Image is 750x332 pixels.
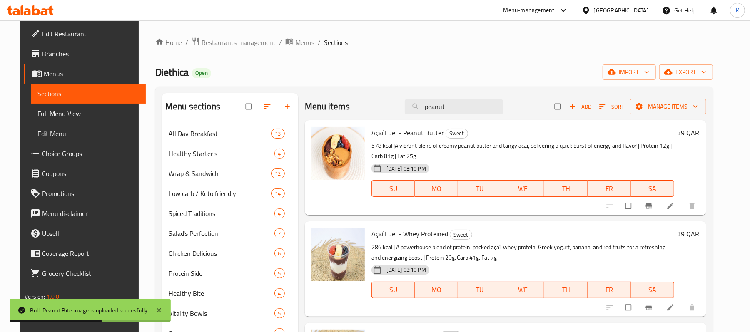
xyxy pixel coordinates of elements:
[418,183,455,195] span: MO
[275,250,284,258] span: 6
[371,282,415,298] button: SU
[169,149,274,159] span: Healthy Starter's
[169,228,274,238] span: Salad's Perfection
[155,37,182,47] a: Home
[285,37,314,48] a: Menus
[275,310,284,317] span: 5
[318,37,321,47] li: /
[383,165,429,173] span: [DATE] 03:10 PM
[274,288,285,298] div: items
[588,180,631,197] button: FR
[567,100,594,113] button: Add
[42,29,139,39] span: Edit Restaurant
[272,130,284,138] span: 13
[450,230,472,240] span: Sweet
[620,300,638,315] span: Select to update
[418,284,455,296] span: MO
[169,308,274,318] span: Vitality Bowls
[24,44,146,64] a: Branches
[415,282,458,298] button: MO
[42,228,139,238] span: Upsell
[30,306,147,315] div: Bulk Peanut Bite image is uploaded succesfully
[683,298,703,317] button: delete
[666,67,706,77] span: export
[31,124,146,144] a: Edit Menu
[24,64,146,84] a: Menus
[371,180,415,197] button: SU
[609,67,649,77] span: import
[666,303,676,312] a: Edit menu item
[458,282,501,298] button: TU
[31,84,146,104] a: Sections
[324,37,348,47] span: Sections
[42,188,139,198] span: Promotions
[272,190,284,198] span: 14
[162,144,298,164] div: Healthy Starter's4
[42,49,139,59] span: Branches
[24,203,146,223] a: Menu disclaimer
[567,100,594,113] span: Add item
[415,180,458,197] button: MO
[169,208,274,218] span: Spiced Traditions
[42,268,139,278] span: Grocery Checklist
[371,228,448,240] span: Açaí Fuel - Whey Proteined
[591,284,628,296] span: FR
[185,37,188,47] li: /
[169,288,274,298] div: Healthy Bite
[42,168,139,178] span: Coupons
[461,183,498,195] span: TU
[155,63,189,82] span: Diethica
[630,99,706,114] button: Manage items
[620,198,638,214] span: Select to update
[192,37,276,48] a: Restaurants management
[202,37,276,47] span: Restaurants management
[162,164,298,183] div: Wrap & Sandwich12
[42,208,139,218] span: Menu disclaimer
[666,202,676,210] a: Edit menu item
[631,180,674,197] button: SA
[279,37,282,47] li: /
[162,243,298,263] div: Chicken Delicious6
[594,6,649,15] div: [GEOGRAPHIC_DATA]
[501,282,545,298] button: WE
[274,308,285,318] div: items
[24,164,146,183] a: Coupons
[544,180,588,197] button: TH
[192,68,211,78] div: Open
[405,99,503,114] input: search
[501,180,545,197] button: WE
[42,248,139,258] span: Coverage Report
[603,64,656,80] button: import
[278,97,298,116] button: Add section
[548,183,584,195] span: TH
[37,89,139,99] span: Sections
[631,282,674,298] button: SA
[47,291,60,302] span: 1.0.0
[736,6,739,15] span: K
[24,243,146,263] a: Coverage Report
[591,183,628,195] span: FR
[169,248,274,258] span: Chicken Delicious
[375,183,412,195] span: SU
[599,102,625,111] span: Sort
[31,104,146,124] a: Full Menu View
[505,183,541,195] span: WE
[305,100,350,113] h2: Menu items
[371,242,674,263] p: 286 kcal | A powerhouse blend of protein-packed açaí, whey protein, Greek yogurt, banana, and red...
[678,228,700,240] h6: 39 QAR
[634,183,671,195] span: SA
[383,266,429,274] span: [DATE] 03:10 PM
[659,64,713,80] button: export
[169,129,271,139] div: All Day Breakfast
[155,37,713,48] nav: breadcrumb
[274,208,285,218] div: items
[458,180,501,197] button: TU
[42,149,139,159] span: Choice Groups
[275,290,284,297] span: 4
[241,99,258,114] span: Select all sections
[258,97,278,116] span: Sort sections
[162,303,298,323] div: Vitality Bowls5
